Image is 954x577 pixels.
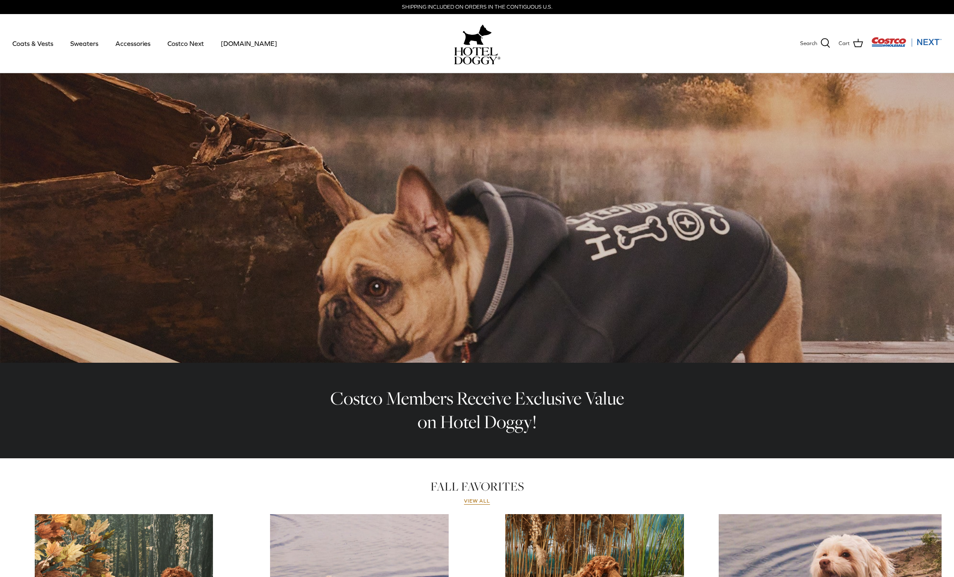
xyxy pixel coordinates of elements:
a: hoteldoggy.com hoteldoggycom [454,22,500,65]
a: Sweaters [63,29,106,57]
a: Visit Costco Next [871,42,942,48]
h2: Costco Members Receive Exclusive Value on Hotel Doggy! [324,387,630,433]
img: Costco Next [871,37,942,47]
a: Cart [839,38,863,49]
a: Coats & Vests [5,29,61,57]
a: Accessories [108,29,158,57]
img: hoteldoggy.com [463,22,492,47]
span: Cart [839,39,850,48]
a: Search [800,38,830,49]
img: hoteldoggycom [454,47,500,65]
a: FALL FAVORITES [430,478,524,495]
span: Search [800,39,817,48]
a: [DOMAIN_NAME] [213,29,285,57]
a: View all [464,498,490,505]
a: Costco Next [160,29,211,57]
